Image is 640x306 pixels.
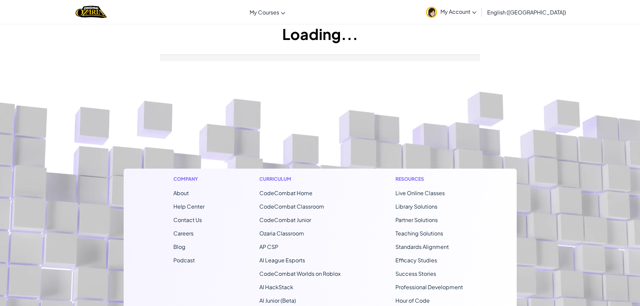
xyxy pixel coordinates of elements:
[395,189,445,196] a: Live Online Classes
[259,175,341,182] h1: Curriculum
[395,243,449,250] a: Standards Alignment
[395,216,438,223] a: Partner Solutions
[484,3,569,21] a: English ([GEOGRAPHIC_DATA])
[259,203,324,210] a: CodeCombat Classroom
[173,230,194,237] a: Careers
[259,189,312,196] span: CodeCombat Home
[173,189,189,196] a: About
[259,283,293,291] a: AI HackStack
[173,216,202,223] span: Contact Us
[259,297,296,304] a: AI Junior (Beta)
[423,1,480,23] a: My Account
[395,230,443,237] a: Teaching Solutions
[259,270,341,277] a: CodeCombat Worlds on Roblox
[173,257,195,264] a: Podcast
[76,5,107,19] img: Home
[426,7,437,18] img: avatar
[259,243,278,250] a: AP CSP
[259,257,305,264] a: AI League Esports
[259,230,304,237] a: Ozaria Classroom
[395,203,437,210] a: Library Solutions
[246,3,289,21] a: My Courses
[440,8,476,15] span: My Account
[395,297,430,304] a: Hour of Code
[173,203,205,210] a: Help Center
[173,243,185,250] a: Blog
[395,257,437,264] a: Efficacy Studies
[395,283,463,291] a: Professional Development
[487,9,566,16] span: English ([GEOGRAPHIC_DATA])
[173,175,205,182] h1: Company
[259,216,311,223] a: CodeCombat Junior
[395,270,436,277] a: Success Stories
[395,175,467,182] h1: Resources
[250,9,279,16] span: My Courses
[76,5,107,19] a: Ozaria by CodeCombat logo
